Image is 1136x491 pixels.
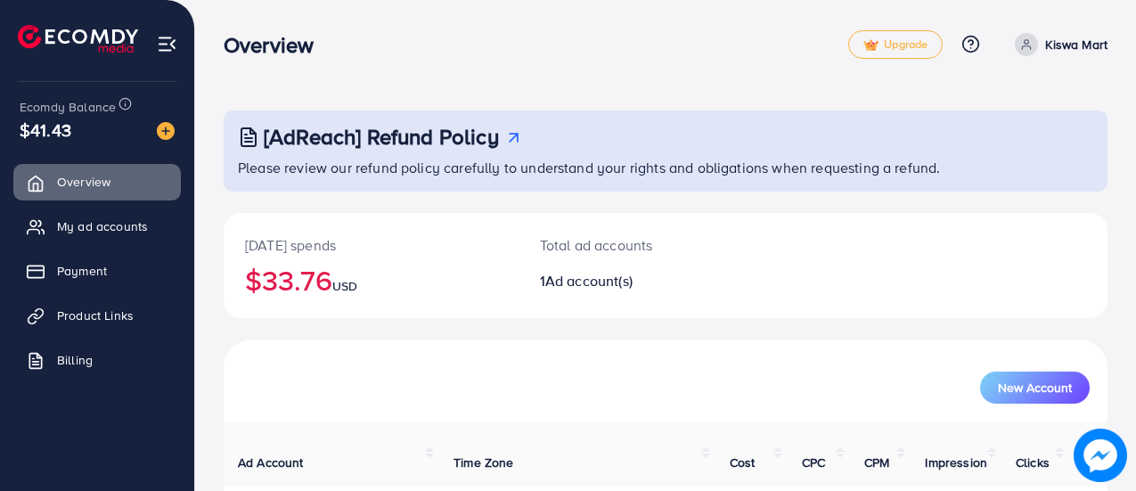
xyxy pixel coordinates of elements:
a: Billing [13,342,181,378]
span: Impression [925,454,987,471]
img: image [1074,429,1127,482]
img: logo [18,25,138,53]
span: Ad account(s) [545,271,633,291]
p: Kiswa Mart [1045,34,1107,55]
button: New Account [980,372,1090,404]
img: menu [157,34,177,54]
span: Billing [57,351,93,369]
span: $41.43 [20,117,71,143]
p: Total ad accounts [540,234,718,256]
span: Ecomdy Balance [20,98,116,116]
a: Payment [13,253,181,289]
span: Upgrade [863,38,928,52]
span: Time Zone [454,454,513,471]
a: Product Links [13,298,181,333]
span: My ad accounts [57,217,148,235]
a: Overview [13,164,181,200]
span: New Account [998,381,1072,394]
span: USD [332,277,357,295]
a: My ad accounts [13,209,181,244]
span: Product Links [57,307,134,324]
p: Please review our refund policy carefully to understand your rights and obligations when requesti... [238,157,1097,178]
img: tick [863,39,879,52]
span: CPM [864,454,889,471]
h2: 1 [540,273,718,290]
span: CPC [802,454,825,471]
h2: $33.76 [245,263,497,297]
span: Cost [730,454,756,471]
span: Payment [57,262,107,280]
span: Clicks [1016,454,1050,471]
h3: [AdReach] Refund Policy [264,124,499,150]
img: image [157,122,175,140]
p: [DATE] spends [245,234,497,256]
span: Ad Account [238,454,304,471]
h3: Overview [224,32,328,58]
span: Overview [57,173,110,191]
a: Kiswa Mart [1008,33,1107,56]
a: tickUpgrade [848,30,943,59]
